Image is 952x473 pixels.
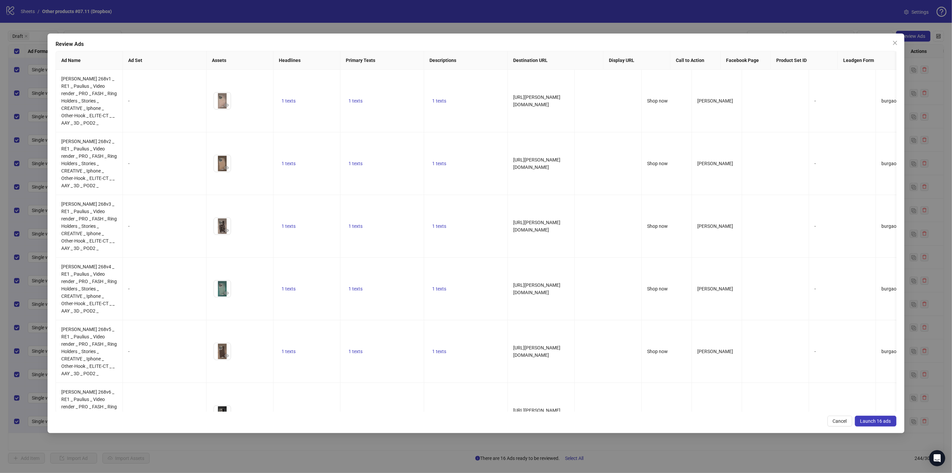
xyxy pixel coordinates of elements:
img: Asset 1 [214,218,231,234]
div: Open Intercom Messenger [929,450,945,466]
span: 1 texts [348,161,363,166]
button: Preview [223,352,231,360]
div: - [128,410,201,418]
th: Leadgen Form [838,51,905,70]
div: - [128,348,201,355]
button: 1 texts [429,347,449,355]
span: Shop now [647,223,668,229]
button: Preview [223,164,231,172]
span: 1 texts [432,411,446,417]
span: 1 texts [282,411,296,417]
span: 1 texts [348,286,363,291]
button: 1 texts [279,347,298,355]
button: 1 texts [429,222,449,230]
span: [URL][PERSON_NAME][DOMAIN_NAME] [513,94,560,107]
button: 1 texts [346,285,365,293]
button: 1 texts [429,97,449,105]
span: Shop now [647,411,668,417]
span: 1 texts [432,223,446,229]
th: Headlines [273,51,340,70]
span: 1 texts [432,349,446,354]
img: Asset 1 [214,155,231,172]
div: - [128,97,201,105]
button: 1 texts [279,285,298,293]
div: [PERSON_NAME] [697,348,736,355]
img: Asset 1 [214,343,231,360]
span: 1 texts [282,98,296,104]
div: - [128,160,201,167]
span: [URL][PERSON_NAME][DOMAIN_NAME] [513,408,560,420]
div: - [128,222,201,230]
button: Preview [223,289,231,297]
span: [PERSON_NAME] 268v3 _ RE1 _ Paulius _ Video render _ PRO _ FASH _ Ring Holders _ Stories _ CREATI... [61,201,117,251]
span: Shop now [647,161,668,166]
div: - [814,97,870,105]
span: [PERSON_NAME] 268v5 _ RE1 _ Paulius _ Video render _ PRO _ FASH _ Ring Holders _ Stories _ CREATI... [61,327,117,376]
span: eye [224,103,229,108]
div: burgaofficial [881,285,921,292]
button: 1 texts [346,97,365,105]
span: eye [224,165,229,170]
div: [PERSON_NAME] [697,410,736,418]
span: 1 texts [348,411,363,417]
span: eye [224,353,229,358]
span: Shop now [647,286,668,291]
th: Primary Texts [340,51,424,70]
div: - [814,222,870,230]
div: [PERSON_NAME] [697,160,736,167]
th: Ad Set [123,51,207,70]
th: Product Set ID [771,51,838,70]
th: Descriptions [424,51,508,70]
div: burgaofficial [881,348,921,355]
span: 1 texts [432,98,446,104]
div: - [814,160,870,167]
span: [PERSON_NAME] 268v4 _ RE1 _ Paulius _ Video render _ PRO _ FASH _ Ring Holders _ Stories _ CREATI... [61,264,117,314]
span: [PERSON_NAME] 268v2 _ RE1 _ Paulius _ Video render _ PRO _ FASH _ Ring Holders _ Stories _ CREATI... [61,139,117,188]
span: 1 texts [432,286,446,291]
th: Display URL [604,51,670,70]
th: Facebook Page [721,51,771,70]
div: [PERSON_NAME] [697,222,736,230]
button: Close [890,38,900,48]
span: [PERSON_NAME] 268v6 _ RE1 _ Paulius _ Video render _ PRO _ FASH _ Ring Holders _ Stories _ CREATI... [61,389,117,439]
span: Shop now [647,349,668,354]
span: 1 texts [348,223,363,229]
span: 1 texts [282,286,296,291]
div: burgaofficial [881,160,921,167]
button: 1 texts [279,97,298,105]
span: eye [224,291,229,295]
th: Assets [207,51,273,70]
button: 1 texts [429,159,449,167]
button: 1 texts [429,285,449,293]
button: 1 texts [279,222,298,230]
span: 1 texts [348,349,363,354]
span: [URL][PERSON_NAME][DOMAIN_NAME] [513,220,560,232]
span: Shop now [647,98,668,104]
button: 1 texts [429,410,449,418]
span: 1 texts [282,161,296,166]
span: 1 texts [348,98,363,104]
button: Preview [223,226,231,234]
span: [URL][PERSON_NAME][DOMAIN_NAME] [513,157,560,170]
div: - [814,410,870,418]
img: Asset 1 [214,406,231,422]
button: Preview [223,101,231,109]
button: 1 texts [279,159,298,167]
div: Review Ads [56,40,896,48]
div: [PERSON_NAME] [697,285,736,292]
button: 1 texts [346,410,365,418]
img: Asset 1 [214,280,231,297]
span: 1 texts [282,349,296,354]
button: 1 texts [279,410,298,418]
div: [PERSON_NAME] [697,97,736,105]
span: [PERSON_NAME] 268v1 _ RE1 _ Paulius _ Video render _ PRO _ FASH _ Ring Holders _ Stories _ CREATI... [61,76,117,126]
span: 1 texts [432,161,446,166]
div: - [814,348,870,355]
button: 1 texts [346,347,365,355]
span: [URL][PERSON_NAME][DOMAIN_NAME] [513,345,560,358]
button: Cancel [827,416,852,426]
div: burgaofficial [881,97,921,105]
img: Asset 1 [214,92,231,109]
div: burgaofficial [881,222,921,230]
th: Call to Action [670,51,721,70]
